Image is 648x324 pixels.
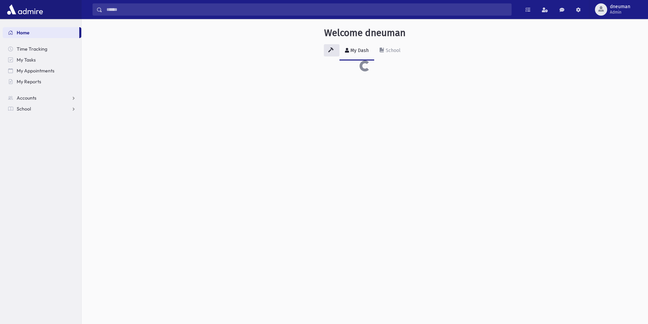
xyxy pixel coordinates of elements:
span: Admin [610,10,630,15]
a: My Dash [339,41,374,61]
a: School [374,41,406,61]
a: My Tasks [3,54,81,65]
input: Search [102,3,511,16]
span: Accounts [17,95,36,101]
a: My Appointments [3,65,81,76]
a: Home [3,27,79,38]
a: School [3,103,81,114]
span: My Reports [17,79,41,85]
div: My Dash [349,48,369,53]
a: Time Tracking [3,44,81,54]
div: School [384,48,400,53]
img: AdmirePro [5,3,45,16]
a: Accounts [3,92,81,103]
span: My Tasks [17,57,36,63]
span: Home [17,30,30,36]
span: Time Tracking [17,46,47,52]
span: dneuman [610,4,630,10]
span: My Appointments [17,68,54,74]
a: My Reports [3,76,81,87]
h3: Welcome dneuman [324,27,405,39]
span: School [17,106,31,112]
